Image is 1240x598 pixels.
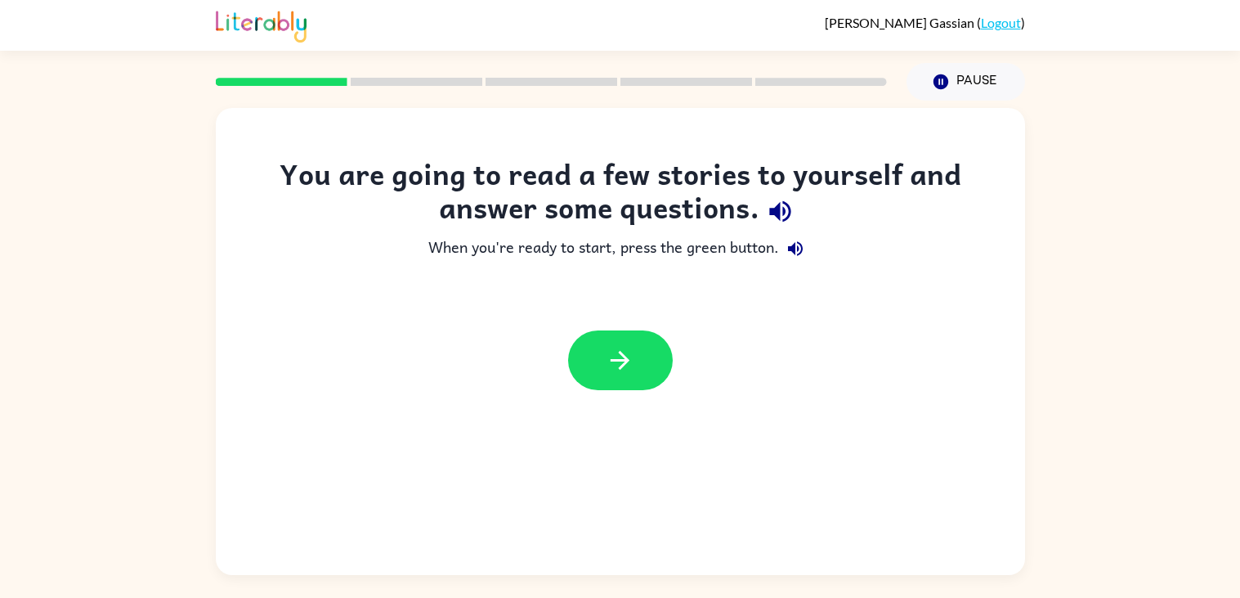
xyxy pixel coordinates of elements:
button: Pause [906,63,1025,101]
a: Logout [981,15,1021,30]
span: [PERSON_NAME] Gassian [825,15,977,30]
img: Literably [216,7,307,43]
div: When you're ready to start, press the green button. [248,232,992,265]
div: ( ) [825,15,1025,30]
div: You are going to read a few stories to yourself and answer some questions. [248,157,992,232]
